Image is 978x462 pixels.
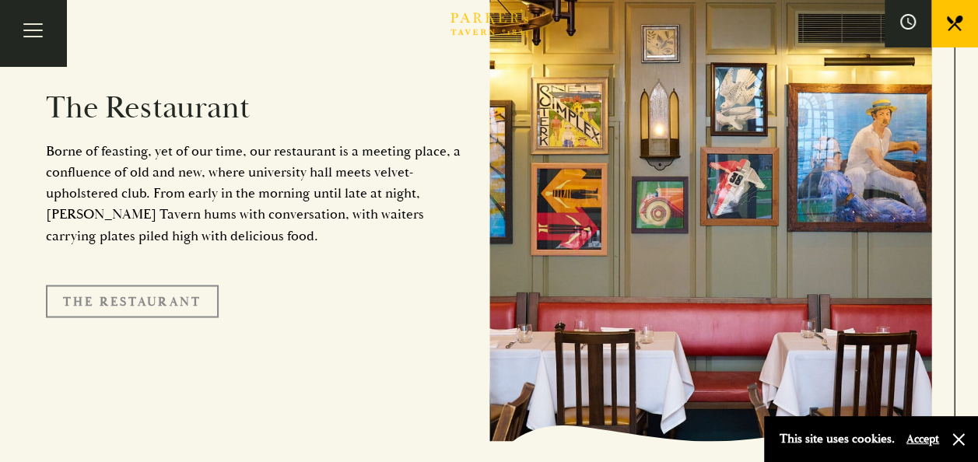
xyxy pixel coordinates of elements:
button: Close and accept [951,432,966,447]
h2: The Restaurant [46,89,466,127]
p: Borne of feasting, yet of our time, our restaurant is a meeting place, a confluence of old and ne... [46,141,466,246]
p: This site uses cookies. [780,428,895,450]
button: Accept [906,432,939,446]
a: The Restaurant [46,285,219,317]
